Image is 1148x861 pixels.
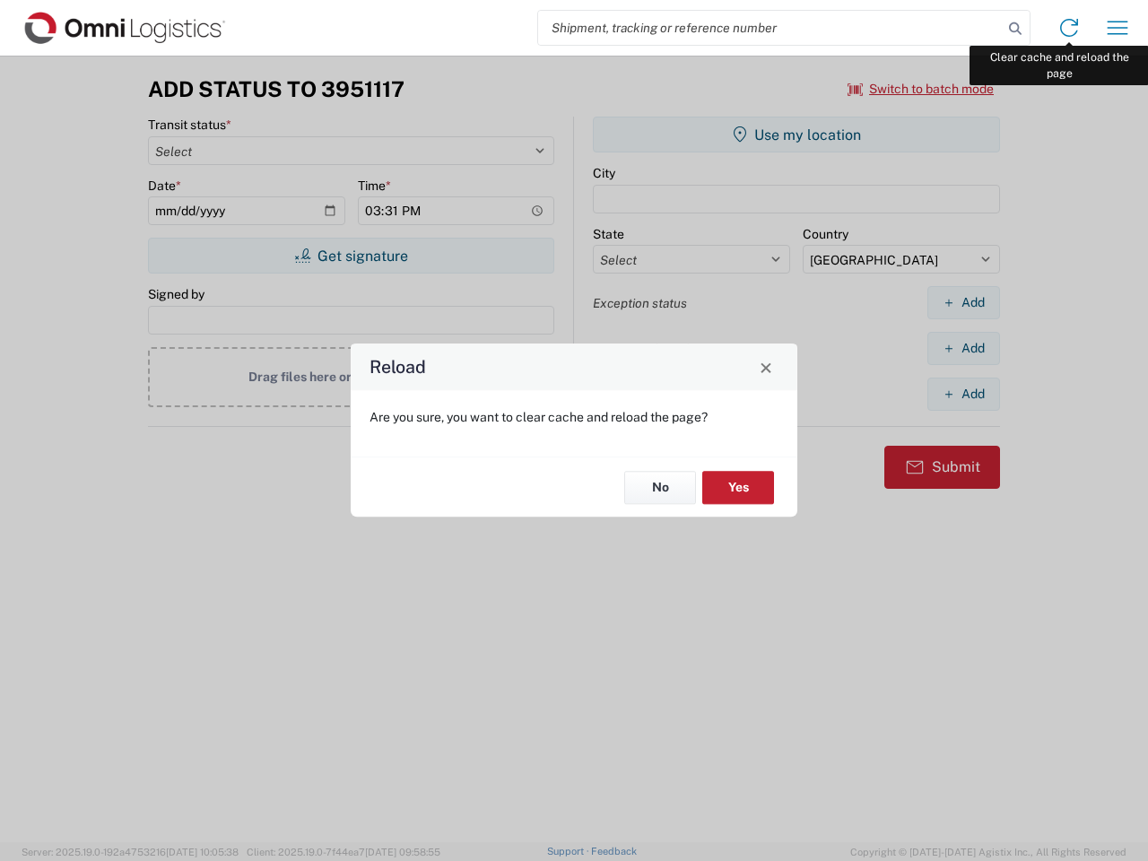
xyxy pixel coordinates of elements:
input: Shipment, tracking or reference number [538,11,1003,45]
button: Close [753,354,778,379]
button: No [624,471,696,504]
p: Are you sure, you want to clear cache and reload the page? [370,409,778,425]
button: Yes [702,471,774,504]
h4: Reload [370,354,426,380]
